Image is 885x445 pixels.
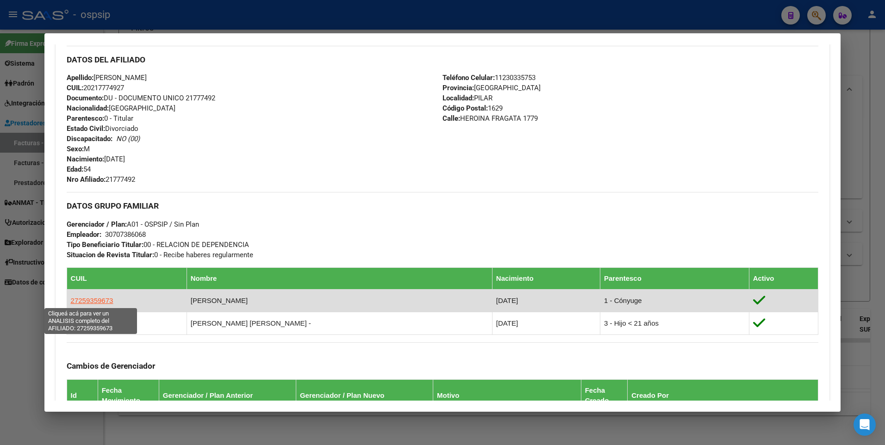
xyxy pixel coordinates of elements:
[442,104,488,112] strong: Código Postal:
[67,94,104,102] strong: Documento:
[600,267,749,289] th: Parentesco
[442,114,460,123] strong: Calle:
[67,114,104,123] strong: Parentesco:
[187,289,492,312] td: [PERSON_NAME]
[71,297,113,304] span: 27259359673
[67,104,109,112] strong: Nacionalidad:
[67,145,84,153] strong: Sexo:
[442,114,538,123] span: HEROINA FRAGATA 1779
[492,267,600,289] th: Nacimiento
[67,267,187,289] th: CUIL
[67,230,101,239] strong: Empleador:
[67,175,106,184] strong: Nro Afiliado:
[187,312,492,334] td: [PERSON_NAME] [PERSON_NAME] -
[67,201,819,211] h3: DATOS GRUPO FAMILIAR
[67,175,135,184] span: 21777492
[442,84,474,92] strong: Provincia:
[442,74,495,82] strong: Teléfono Celular:
[67,241,249,249] span: 00 - RELACION DE DEPENDENCIA
[296,379,433,411] th: Gerenciador / Plan Nuevo
[116,135,140,143] i: NO (00)
[67,104,175,112] span: [GEOGRAPHIC_DATA]
[67,114,133,123] span: 0 - Titular
[67,124,105,133] strong: Estado Civil:
[67,251,253,259] span: 0 - Recibe haberes regularmente
[442,94,492,102] span: PILAR
[442,84,541,92] span: [GEOGRAPHIC_DATA]
[71,319,113,327] span: 27476304143
[67,145,90,153] span: M
[67,84,83,92] strong: CUIL:
[67,165,83,173] strong: Edad:
[105,229,146,240] div: 30707386068
[67,241,143,249] strong: Tipo Beneficiario Titular:
[600,312,749,334] td: 3 - Hijo < 21 años
[67,155,104,163] strong: Nacimiento:
[67,84,124,92] span: 20217774927
[187,267,492,289] th: Nombre
[67,220,199,229] span: A01 - OSPSIP / Sin Plan
[442,104,503,112] span: 1629
[67,251,154,259] strong: Situacion de Revista Titular:
[433,379,581,411] th: Motivo
[67,379,98,411] th: Id
[67,220,127,229] strong: Gerenciador / Plan:
[67,361,819,371] h3: Cambios de Gerenciador
[98,379,159,411] th: Fecha Movimiento
[442,74,536,82] span: 11230335753
[442,94,474,102] strong: Localidad:
[67,74,147,82] span: [PERSON_NAME]
[492,312,600,334] td: [DATE]
[67,135,112,143] strong: Discapacitado:
[492,289,600,312] td: [DATE]
[67,165,91,173] span: 54
[67,55,819,65] h3: DATOS DEL AFILIADO
[600,289,749,312] td: 1 - Cónyuge
[581,379,628,411] th: Fecha Creado
[159,379,296,411] th: Gerenciador / Plan Anterior
[67,74,93,82] strong: Apellido:
[854,414,876,436] div: Open Intercom Messenger
[67,124,138,133] span: Divorciado
[749,267,818,289] th: Activo
[67,94,215,102] span: DU - DOCUMENTO UNICO 21777492
[628,379,818,411] th: Creado Por
[67,155,125,163] span: [DATE]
